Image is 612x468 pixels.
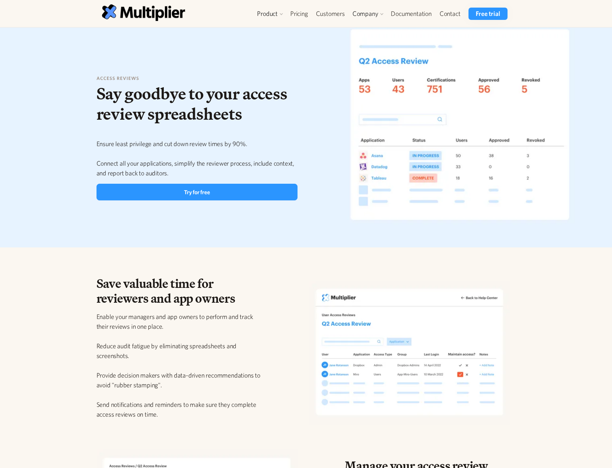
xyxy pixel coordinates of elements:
p: Ensure least privilege and cut down review times by 90%. Connect all your applications, simplify ... [97,139,298,178]
a: Documentation [387,8,435,20]
a: Try for free [97,184,298,200]
a: Pricing [286,8,312,20]
div: Company [349,8,387,20]
div: Product [253,8,286,20]
p: Enable your managers and app owners to perform and track their reviews in one place. Reduce audit... [97,312,262,429]
a: Free trial [468,8,507,20]
a: Contact [436,8,465,20]
div: Company [352,9,378,18]
a: Customers [312,8,349,20]
h6: Access reviews [97,75,298,82]
span: Save valuable time for reviewers and app owners [97,274,235,308]
h1: Say goodbye to your access review spreadsheets [97,84,298,124]
img: Desktop and Mobile illustration [344,23,577,233]
div: Product [257,9,278,18]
